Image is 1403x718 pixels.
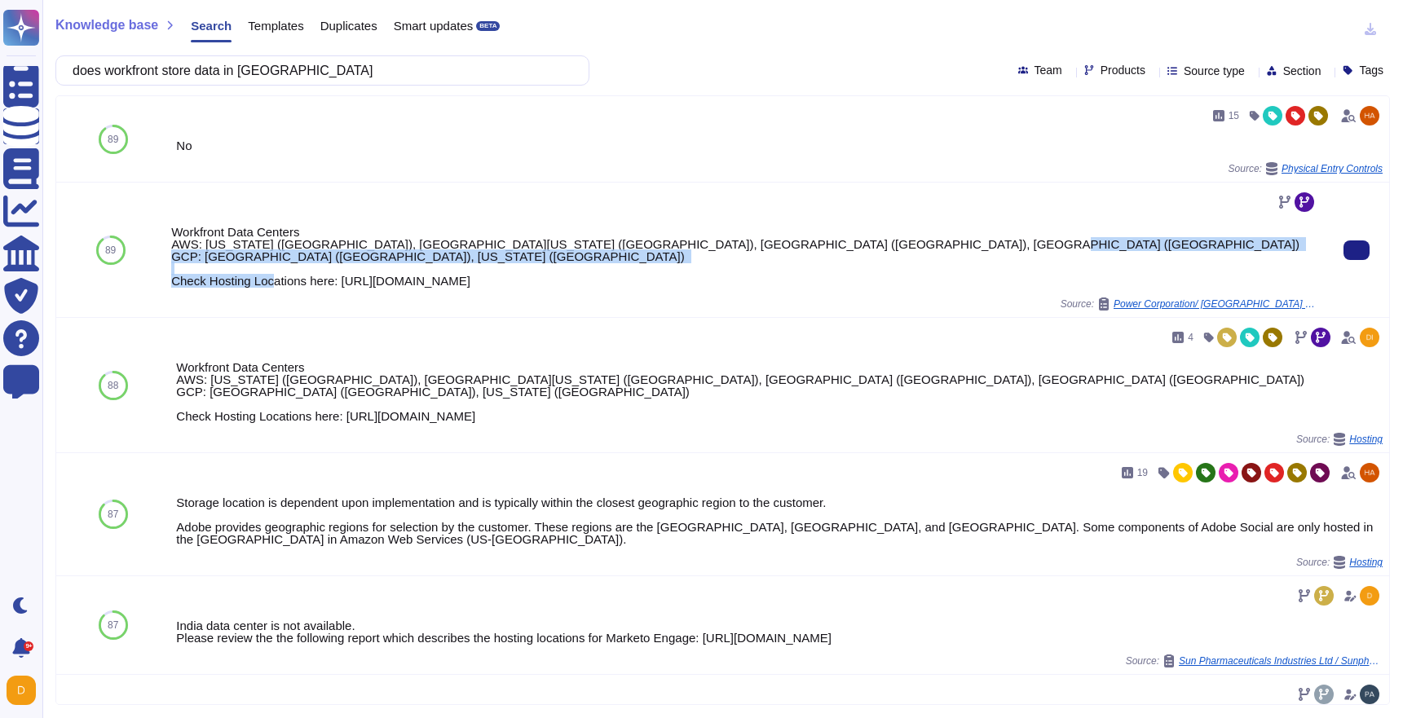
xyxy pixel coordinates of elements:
span: 19 [1137,468,1148,478]
button: user [3,672,47,708]
span: Smart updates [394,20,474,32]
img: user [1360,328,1379,347]
div: India data center is not available. Please review the the following report which describes the ho... [176,619,1383,644]
span: Source: [1126,654,1383,667]
img: user [1360,463,1379,482]
span: 87 [108,509,118,519]
span: Section [1283,65,1321,77]
span: Sun Pharmaceuticals Industries Ltd / Sunpharma CloudSecurity SaaS Assessment v1 [1179,656,1383,666]
span: Hosting [1349,434,1383,444]
img: user [1360,586,1379,606]
span: Team [1035,64,1062,76]
span: Search [191,20,232,32]
span: 89 [108,134,118,144]
span: Source: [1296,556,1383,569]
span: Source type [1184,65,1245,77]
span: Physical Entry Controls [1282,164,1383,174]
img: user [1360,685,1379,704]
span: Templates [248,20,303,32]
div: 9+ [24,641,33,651]
span: Products [1101,64,1145,76]
span: Power Corporation/ [GEOGRAPHIC_DATA] Life / Follow Up [1114,299,1317,309]
span: 4 [1188,333,1193,342]
img: user [1360,106,1379,126]
span: 88 [108,381,118,390]
span: 89 [105,245,116,255]
span: Source: [1229,162,1383,175]
span: 87 [108,620,118,630]
div: Workfront Data Centers AWS: [US_STATE] ([GEOGRAPHIC_DATA]), [GEOGRAPHIC_DATA][US_STATE] ([GEOGRAP... [176,361,1383,422]
img: user [7,676,36,705]
span: Hosting [1349,557,1383,567]
div: Workfront Data Centers AWS: [US_STATE] ([GEOGRAPHIC_DATA]), [GEOGRAPHIC_DATA][US_STATE] ([GEOGRAP... [171,226,1317,287]
div: BETA [476,21,500,31]
span: Tags [1359,64,1383,76]
span: Source: [1296,433,1383,446]
div: No [176,139,1383,152]
span: Duplicates [320,20,377,32]
input: Search a question or template... [64,56,572,85]
span: Knowledge base [55,19,158,32]
span: 15 [1229,111,1239,121]
div: Storage location is dependent upon implementation and is typically within the closest geographic ... [176,496,1383,545]
span: Source: [1061,297,1317,311]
